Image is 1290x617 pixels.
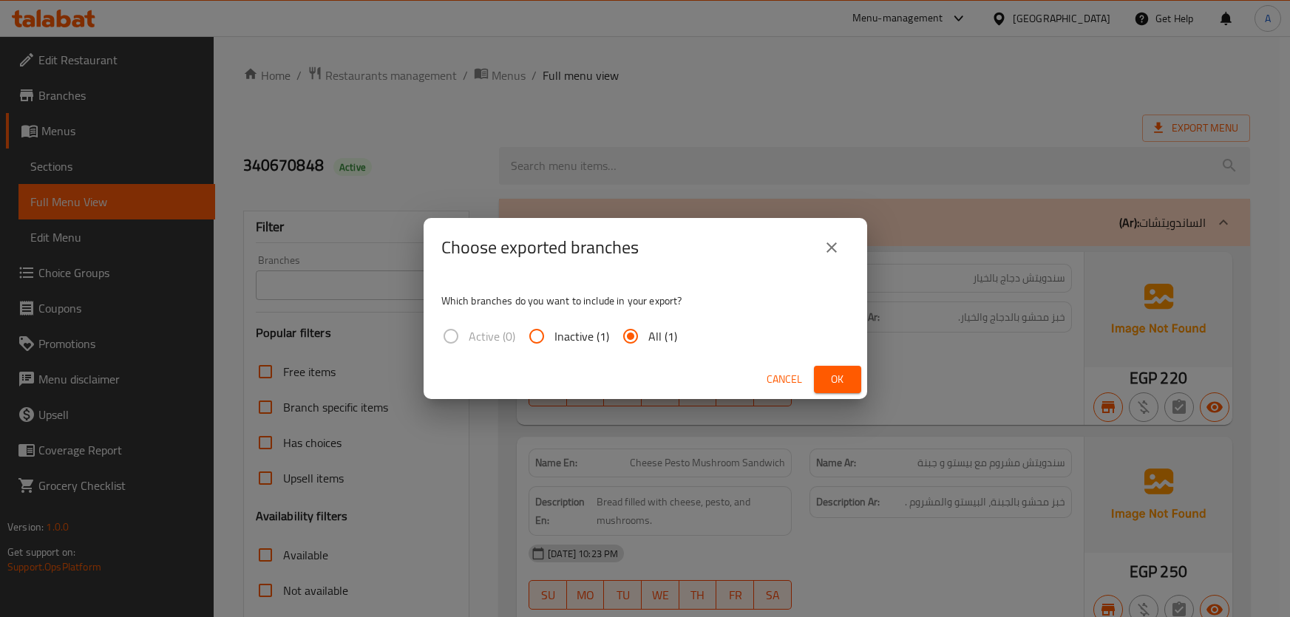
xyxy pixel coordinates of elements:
[826,370,849,389] span: Ok
[441,236,639,259] h2: Choose exported branches
[767,370,802,389] span: Cancel
[648,327,677,345] span: All (1)
[554,327,609,345] span: Inactive (1)
[814,230,849,265] button: close
[814,366,861,393] button: Ok
[441,293,849,308] p: Which branches do you want to include in your export?
[761,366,808,393] button: Cancel
[469,327,515,345] span: Active (0)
